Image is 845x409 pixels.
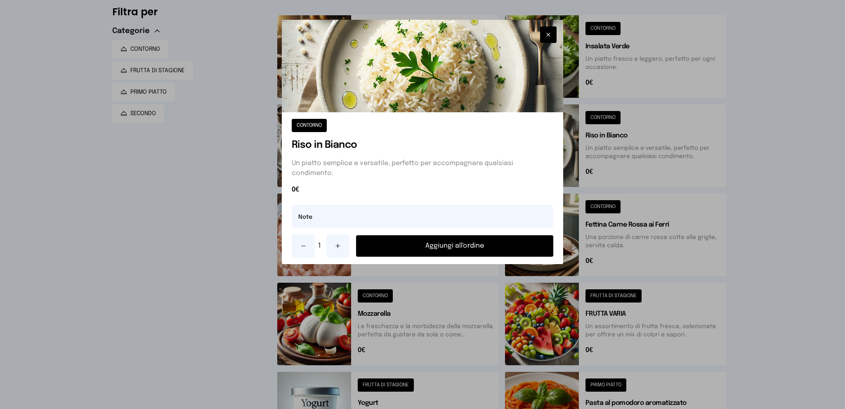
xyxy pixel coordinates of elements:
button: CONTORNO [292,119,327,132]
button: Aggiungi all'ordine [356,235,554,257]
span: 0€ [292,185,554,195]
img: Riso in Bianco [282,20,564,112]
h1: Riso in Bianco [292,139,554,152]
p: Un piatto semplice e versatile, perfetto per accompagnare qualsiasi condimento. [292,158,554,178]
span: 1 [318,241,323,251]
